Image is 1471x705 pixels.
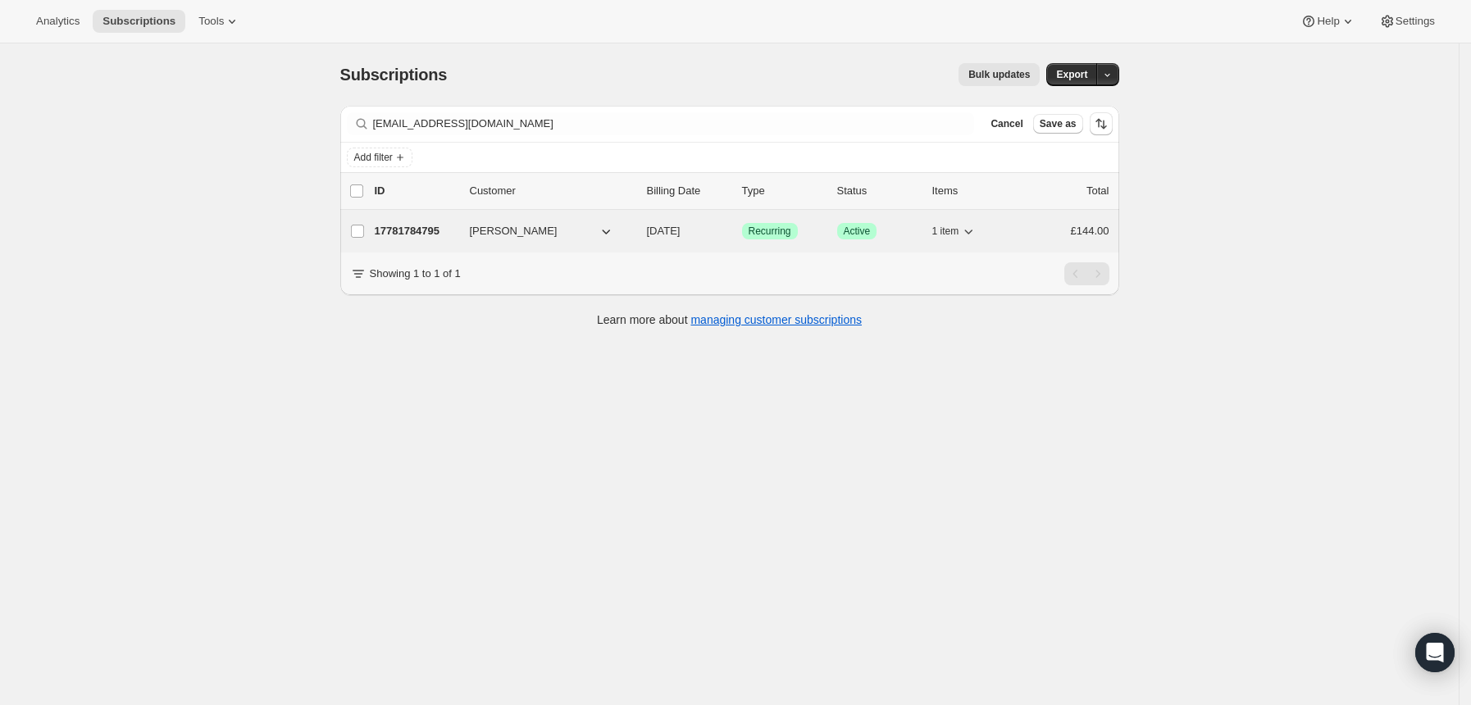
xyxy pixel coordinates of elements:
button: Subscriptions [93,10,185,33]
span: Bulk updates [968,68,1030,81]
div: 17781784795[PERSON_NAME][DATE]SuccessRecurringSuccessActive1 item£144.00 [375,220,1109,243]
p: Total [1086,183,1109,199]
p: Billing Date [647,183,729,199]
button: Tools [189,10,250,33]
span: Analytics [36,15,80,28]
p: Showing 1 to 1 of 1 [370,266,461,282]
span: [PERSON_NAME] [470,223,558,239]
button: Bulk updates [959,63,1040,86]
span: Settings [1396,15,1435,28]
p: Status [837,183,919,199]
button: Add filter [347,148,412,167]
button: Save as [1033,114,1083,134]
button: Cancel [984,114,1029,134]
button: Export [1046,63,1097,86]
button: [PERSON_NAME] [460,218,624,244]
button: Sort the results [1090,112,1113,135]
p: Learn more about [597,312,862,328]
span: Cancel [991,117,1022,130]
span: Export [1056,68,1087,81]
span: Save as [1040,117,1077,130]
span: Tools [198,15,224,28]
div: Items [932,183,1014,199]
div: Open Intercom Messenger [1415,633,1455,672]
span: Active [844,225,871,238]
span: £144.00 [1071,225,1109,237]
p: 17781784795 [375,223,457,239]
span: [DATE] [647,225,681,237]
button: Analytics [26,10,89,33]
div: IDCustomerBilling DateTypeStatusItemsTotal [375,183,1109,199]
span: Add filter [354,151,393,164]
p: ID [375,183,457,199]
span: Recurring [749,225,791,238]
span: Subscriptions [340,66,448,84]
div: Type [742,183,824,199]
span: Help [1317,15,1339,28]
button: Help [1291,10,1365,33]
button: 1 item [932,220,977,243]
nav: Pagination [1064,262,1109,285]
button: Settings [1369,10,1445,33]
p: Customer [470,183,634,199]
span: 1 item [932,225,959,238]
a: managing customer subscriptions [690,313,862,326]
input: Filter subscribers [373,112,975,135]
span: Subscriptions [102,15,175,28]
